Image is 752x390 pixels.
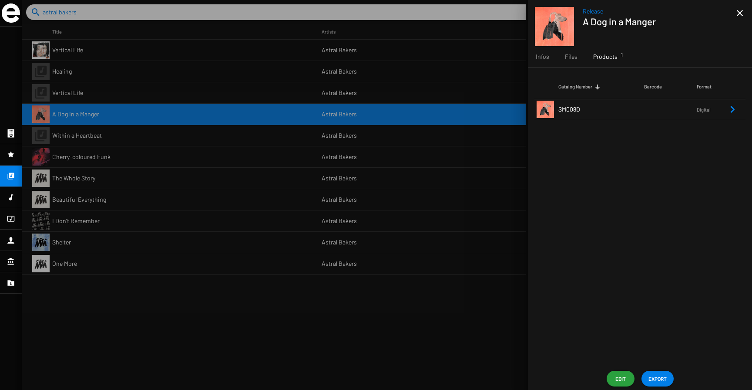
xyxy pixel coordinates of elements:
[641,371,674,387] button: EXPORT
[537,101,554,118] img: A-Dog-in-a-Manger-%281%29.png
[558,105,580,113] span: SM008D
[593,52,618,61] span: Products
[735,8,745,18] mat-icon: close
[697,107,711,112] span: Digital
[583,7,736,16] span: Release
[536,52,549,61] span: Infos
[644,82,697,91] div: Barcode
[614,371,628,387] span: Edit
[697,82,712,91] div: Format
[648,371,667,387] span: EXPORT
[644,82,662,91] div: Barcode
[2,3,20,23] img: grand-sigle.svg
[558,82,592,91] div: Catalog Number
[607,371,634,387] button: Edit
[565,52,577,61] span: Files
[697,82,727,91] div: Format
[535,7,574,46] img: A-Dog-in-a-Manger-%281%29.png
[727,104,738,115] mat-icon: Remove Reference
[558,82,644,91] div: Catalog Number
[583,16,729,27] h1: A Dog in a Manger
